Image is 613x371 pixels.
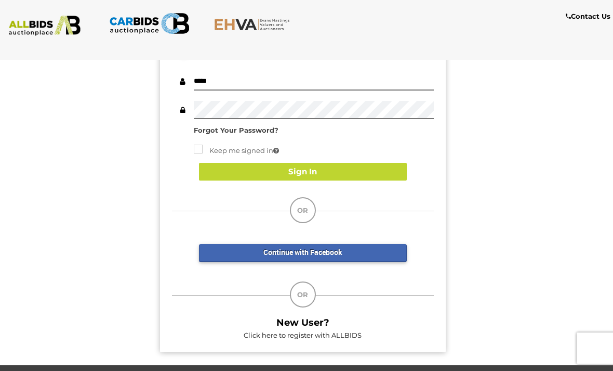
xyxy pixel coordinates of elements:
button: Sign In [199,163,407,181]
a: Click here to register with ALLBIDS [244,331,362,339]
label: Keep me signed in [194,145,279,157]
b: Contact Us [566,12,610,20]
a: Forgot Your Password? [194,126,278,134]
a: Continue with Facebook [199,244,407,262]
div: OR [290,282,316,308]
div: OR [290,197,316,223]
img: ALLBIDS.com.au [5,16,85,36]
b: New User? [276,317,329,328]
img: CARBIDS.com.au [109,10,189,36]
a: Contact Us [566,10,613,22]
img: EHVA.com.au [214,18,294,31]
